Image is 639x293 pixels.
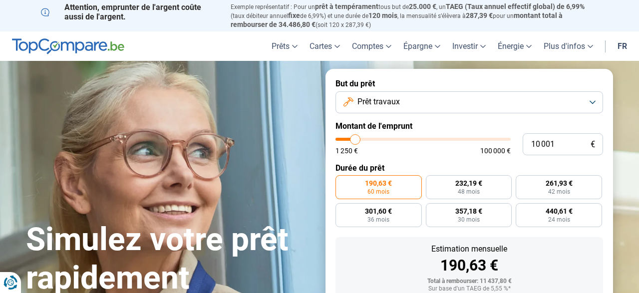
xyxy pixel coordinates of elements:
button: Prêt travaux [335,91,603,113]
div: Total à rembourser: 11 437,80 € [343,278,595,285]
a: Énergie [492,31,538,61]
div: Sur base d'un TAEG de 5,55 %* [343,286,595,293]
span: 287,39 € [466,11,493,19]
div: 190,63 € [343,258,595,273]
img: TopCompare [12,38,124,54]
span: 42 mois [548,189,570,195]
a: Cartes [304,31,346,61]
span: 100 000 € [480,147,511,154]
span: € [591,140,595,149]
span: prêt à tempérament [315,2,378,10]
span: TAEG (Taux annuel effectif global) de 6,99% [446,2,585,10]
span: 190,63 € [365,180,392,187]
span: 60 mois [367,189,389,195]
label: Durée du prêt [335,163,603,173]
span: 120 mois [368,11,397,19]
span: montant total à rembourser de 34.486,80 € [231,11,563,28]
label: Montant de l'emprunt [335,121,603,131]
span: 36 mois [367,217,389,223]
a: Épargne [397,31,446,61]
a: Plus d'infos [538,31,599,61]
p: Exemple représentatif : Pour un tous but de , un (taux débiteur annuel de 6,99%) et une durée de ... [231,2,598,29]
span: 48 mois [458,189,480,195]
div: Estimation mensuelle [343,245,595,253]
span: 25.000 € [409,2,436,10]
span: 1 250 € [335,147,358,154]
span: 357,18 € [455,208,482,215]
a: Comptes [346,31,397,61]
a: Prêts [266,31,304,61]
a: Investir [446,31,492,61]
span: 30 mois [458,217,480,223]
span: 232,19 € [455,180,482,187]
span: Prêt travaux [357,96,400,107]
span: fixe [288,11,300,19]
span: 24 mois [548,217,570,223]
span: 440,61 € [546,208,573,215]
a: fr [612,31,633,61]
p: Attention, emprunter de l'argent coûte aussi de l'argent. [41,2,219,21]
label: But du prêt [335,79,603,88]
span: 301,60 € [365,208,392,215]
span: 261,93 € [546,180,573,187]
